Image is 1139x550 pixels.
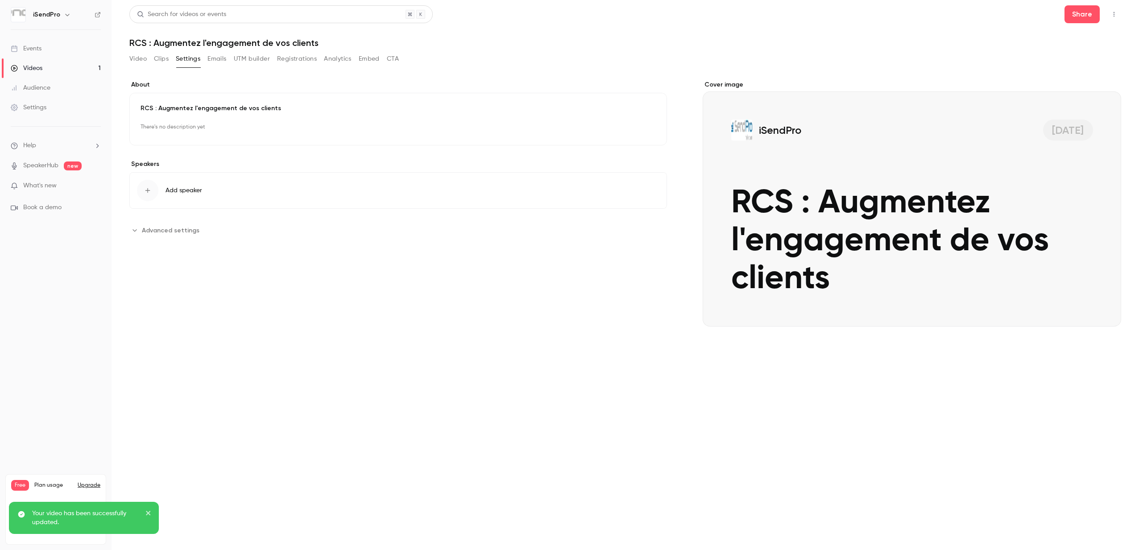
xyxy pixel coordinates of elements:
[23,181,57,190] span: What's new
[23,141,36,150] span: Help
[129,52,147,66] button: Video
[703,80,1121,89] label: Cover image
[90,182,101,190] iframe: Noticeable Trigger
[387,52,399,66] button: CTA
[11,103,46,112] div: Settings
[32,509,139,527] p: Your video has been successfully updated.
[1107,7,1121,21] button: Top Bar Actions
[129,160,667,169] label: Speakers
[234,52,270,66] button: UTM builder
[137,10,226,19] div: Search for videos or events
[141,120,656,134] p: There's no description yet
[145,509,152,520] button: close
[34,482,72,489] span: Plan usage
[11,83,50,92] div: Audience
[129,80,667,89] label: About
[23,203,62,212] span: Book a demo
[359,52,380,66] button: Embed
[78,482,100,489] button: Upgrade
[11,8,25,22] img: iSendPro
[129,172,667,209] button: Add speaker
[64,161,82,170] span: new
[33,10,60,19] h6: iSendPro
[11,141,101,150] li: help-dropdown-opener
[11,480,29,491] span: Free
[129,37,1121,48] h1: RCS : Augmentez l'engagement de vos clients
[166,186,202,195] span: Add speaker
[141,104,656,113] p: RCS : Augmentez l'engagement de vos clients
[142,226,199,235] span: Advanced settings
[176,52,200,66] button: Settings
[129,223,205,237] button: Advanced settings
[703,80,1121,327] section: Cover image
[23,161,58,170] a: SpeakerHub
[207,52,226,66] button: Emails
[11,44,41,53] div: Events
[129,223,667,237] section: Advanced settings
[324,52,352,66] button: Analytics
[1064,5,1100,23] button: Share
[11,64,42,73] div: Videos
[154,52,169,66] button: Clips
[277,52,317,66] button: Registrations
